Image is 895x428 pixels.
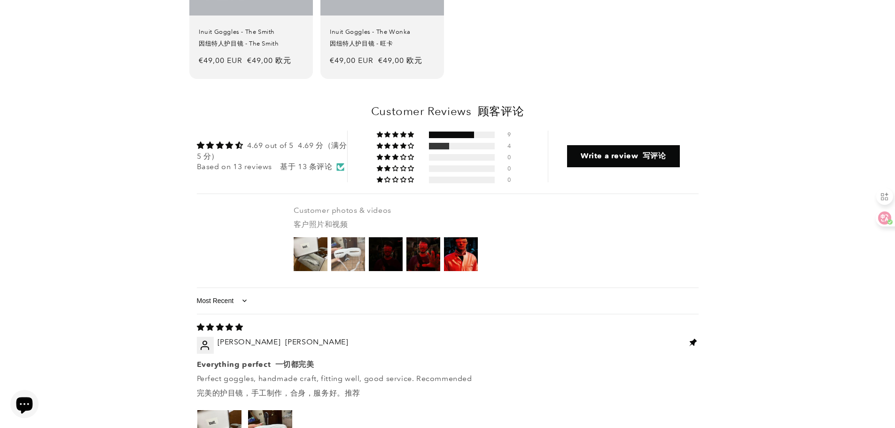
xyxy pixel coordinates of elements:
div: Average rating is 4.69 stars [197,140,347,162]
img: User picture [442,235,480,273]
font: 一切都完美 [275,360,314,369]
select: Sort dropdown [197,292,249,311]
b: Everything perfect [197,359,699,370]
img: User picture [405,235,442,273]
div: Based on 13 reviews [197,162,347,172]
div: 69% (9) reviews with 5 star rating [377,132,416,138]
font: 客户照片和视频 [294,220,348,229]
font: 完美的护目镜，手工制作，合身，服务好。推荐 [197,389,361,397]
img: User picture [329,235,367,273]
h2: Customer Reviews [197,103,699,119]
font: 基于 13 条评论 [280,162,332,171]
div: 9 [507,132,519,138]
span: [PERSON_NAME] [218,337,349,346]
div: 4 [507,143,519,149]
div: Customer photos & videos [294,205,591,234]
p: Perfect goggles, handmade craft, fitting well, good service. Recommended [197,374,699,402]
a: Inuit Goggles - The Wonka因纽特人护目镜 - 旺卡 [330,28,435,52]
font: 顾客评论 [478,104,524,118]
font: 4.69 分（满分 5 分） [197,141,347,160]
font: [PERSON_NAME] [285,337,349,346]
img: User picture [292,235,329,273]
a: Write a review 写评论 [567,145,680,167]
span: 4.69 out of 5 [197,141,347,160]
img: User picture [367,235,405,273]
div: 31% (4) reviews with 4 star rating [377,143,416,149]
span: 5 star review [197,323,243,332]
inbox-online-store-chat: Shopify online store chat [8,390,41,420]
a: Inuit Goggles - The Smith因纽特人护目镜 - The Smith [199,28,304,52]
img: Verified Checkmark [336,163,344,171]
font: 写评论 [643,151,666,160]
